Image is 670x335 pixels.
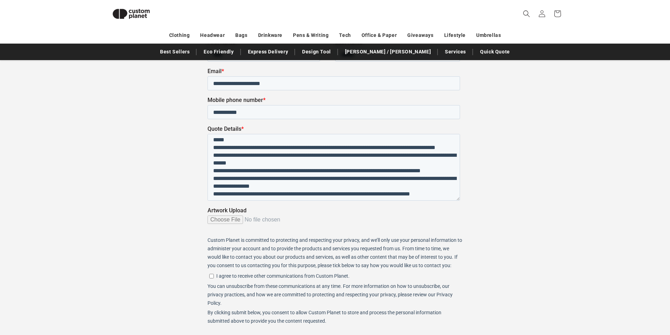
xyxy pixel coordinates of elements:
a: Clothing [169,29,190,41]
a: [PERSON_NAME] / [PERSON_NAME] [342,46,434,58]
summary: Search [519,6,534,21]
a: Services [441,46,470,58]
a: Express Delivery [244,46,292,58]
a: Umbrellas [476,29,501,41]
a: Bags [235,29,247,41]
a: Headwear [200,29,225,41]
a: Lifestyle [444,29,466,41]
a: Office & Paper [362,29,397,41]
a: Eco Friendly [200,46,237,58]
a: Giveaways [407,29,433,41]
iframe: Chat Widget [553,259,670,335]
a: Design Tool [299,46,334,58]
img: Custom Planet [107,3,156,25]
a: Quick Quote [477,46,513,58]
a: Pens & Writing [293,29,328,41]
a: Best Sellers [157,46,193,58]
a: Tech [339,29,351,41]
a: Drinkware [258,29,282,41]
